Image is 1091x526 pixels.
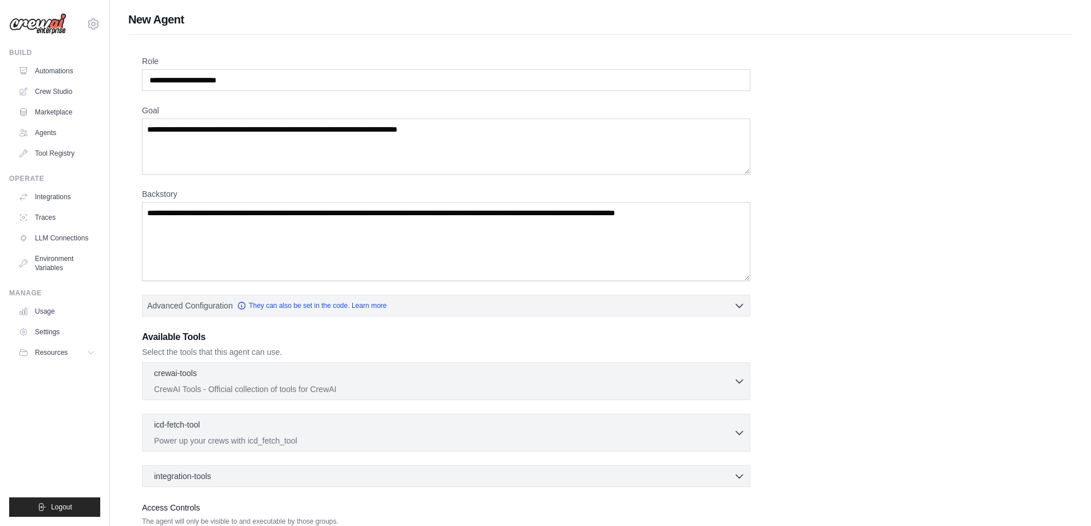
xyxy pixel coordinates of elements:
a: Tool Registry [14,144,100,163]
span: Logout [51,503,72,512]
button: Resources [14,343,100,362]
button: integration-tools [147,470,745,482]
div: Operate [9,174,100,183]
a: Settings [14,323,100,341]
label: Role [142,56,750,67]
h1: New Agent [128,11,1073,27]
button: Logout [9,497,100,517]
p: crewai-tools [154,367,197,379]
a: Automations [14,62,100,80]
span: integration-tools [154,470,211,482]
img: Logo [9,13,66,35]
button: crewai-tools CrewAI Tools - Official collection of tools for CrewAI [147,367,745,395]
h3: Available Tools [142,330,750,344]
button: Advanced Configuration They can also be set in the code. Learn more [143,295,750,316]
div: Build [9,48,100,57]
a: Agents [14,124,100,142]
a: Environment Variables [14,250,100,277]
p: Select the tools that this agent can use. [142,346,750,358]
a: Integrations [14,188,100,206]
a: Usage [14,302,100,321]
a: LLM Connections [14,229,100,247]
div: Manage [9,288,100,298]
p: The agent will only be visible to and executable by those groups. [142,517,750,526]
span: Advanced Configuration [147,300,233,311]
a: Crew Studio [14,82,100,101]
label: Access Controls [142,501,750,515]
p: Power up your crews with icd_fetch_tool [154,435,734,446]
a: They can also be set in the code. Learn more [237,301,387,310]
span: Resources [35,348,68,357]
p: icd-fetch-tool [154,419,200,430]
label: Goal [142,105,750,116]
a: Traces [14,208,100,227]
p: CrewAI Tools - Official collection of tools for CrewAI [154,383,734,395]
button: icd-fetch-tool Power up your crews with icd_fetch_tool [147,419,745,446]
a: Marketplace [14,103,100,121]
label: Backstory [142,188,750,200]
